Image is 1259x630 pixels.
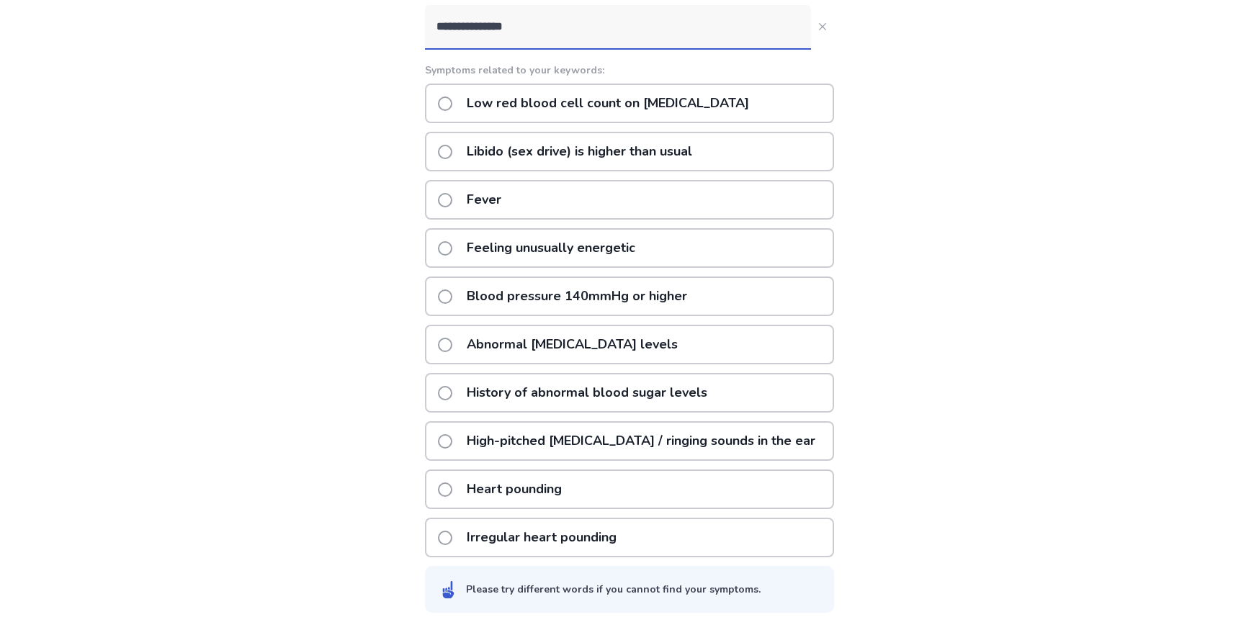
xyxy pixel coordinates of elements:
input: Close [425,5,811,48]
p: Blood pressure 140mmHg or higher [458,278,696,315]
p: Irregular heart pounding [458,519,625,556]
p: Symptoms related to your keywords: [425,63,834,78]
p: Fever [458,181,510,218]
button: Close [811,15,834,38]
p: Feeling unusually energetic [458,230,644,266]
p: Low red blood cell count on [MEDICAL_DATA] [458,85,758,122]
p: Heart pounding [458,471,570,508]
div: Please try different words if you cannot find your symptoms. [466,582,761,597]
p: Abnormal [MEDICAL_DATA] levels [458,326,686,363]
p: History of abnormal blood sugar levels [458,374,716,411]
p: Libido (sex drive) is higher than usual [458,133,701,170]
p: High-pitched [MEDICAL_DATA] / ringing sounds in the ear [458,423,824,459]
